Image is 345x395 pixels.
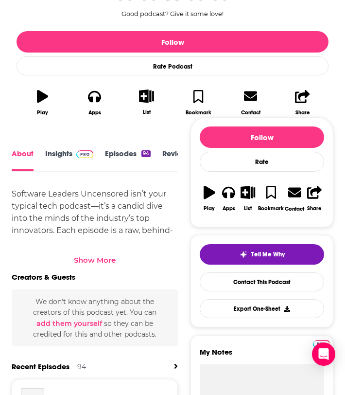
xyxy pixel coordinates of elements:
[244,205,252,212] div: List
[12,362,69,371] a: Recent Episodes
[200,299,324,318] button: Export One-Sheet
[284,180,305,218] a: Contact
[121,83,172,121] button: List
[200,347,324,364] label: My Notes
[305,180,324,218] button: Share
[204,205,215,212] div: Play
[76,150,93,158] img: Podchaser Pro
[17,83,69,122] button: Play
[143,109,151,115] div: List
[258,180,284,218] button: Bookmark
[12,272,75,282] h2: Creators & Guests
[307,205,322,212] div: Share
[200,272,324,291] a: Contact This Podcast
[12,188,178,309] div: Software Leaders Uncensored isn’t your typical tech podcast—it’s a candid dive into the minds of ...
[12,150,34,171] a: About
[285,205,304,212] div: Contact
[200,244,324,265] button: tell me why sparkleTell Me Why
[200,126,324,148] button: Follow
[69,83,121,122] button: Apps
[172,83,224,122] button: Bookmark
[17,31,328,53] button: Follow
[17,56,328,75] div: Rate Podcast
[88,109,101,116] div: Apps
[200,152,324,172] div: Rate
[37,109,48,116] div: Play
[141,150,151,157] div: 94
[186,109,211,116] div: Bookmark
[200,180,219,218] button: Play
[313,340,330,348] img: Podchaser Pro
[312,342,335,366] div: Open Intercom Messenger
[45,150,93,171] a: InsightsPodchaser Pro
[36,320,102,327] button: add them yourself
[276,83,328,122] button: Share
[240,251,247,258] img: tell me why sparkle
[241,109,260,116] div: Contact
[239,180,258,217] button: List
[258,205,284,212] div: Bookmark
[223,205,235,212] div: Apps
[105,150,151,171] a: Episodes94
[295,109,310,116] div: Share
[33,297,156,339] span: We don't know anything about the creators of this podcast yet . You can so they can be credited f...
[219,180,239,218] button: Apps
[162,150,190,171] a: Reviews
[121,10,224,18] span: Good podcast? Give it some love!
[174,362,178,371] a: View All
[251,251,285,258] span: Tell Me Why
[224,83,276,122] a: Contact
[313,339,330,348] a: Pro website
[77,362,86,371] div: 94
